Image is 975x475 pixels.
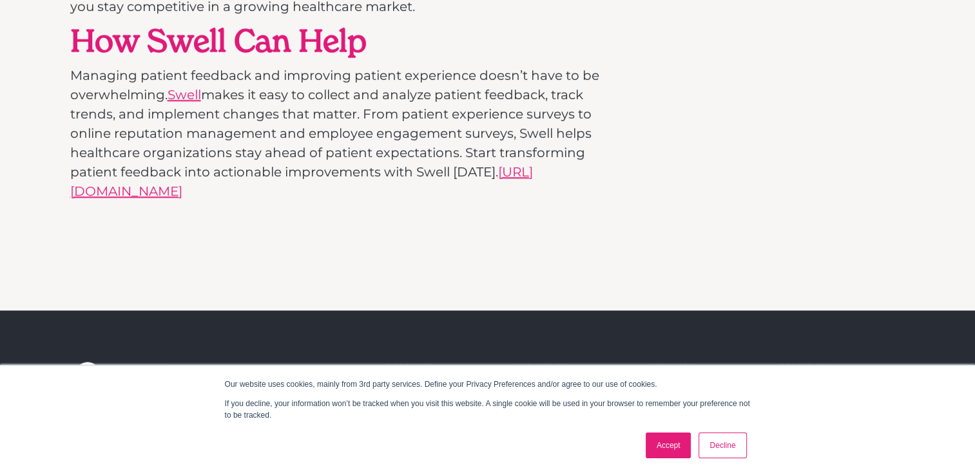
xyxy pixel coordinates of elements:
[70,66,622,201] p: Managing patient feedback and improving patient experience doesn’t have to be overwhelming. makes...
[225,398,751,421] p: If you decline, your information won’t be tracked when you visit this website. A single cookie wi...
[779,362,829,373] div: Resources
[387,362,432,373] div: Products
[70,21,367,60] strong: How Swell Can Help
[648,362,692,373] div: Use Cases
[517,362,566,373] div: Industries
[646,433,691,458] a: Accept
[225,378,751,390] p: Our website uses cookies, mainly from 3rd party services. Define your Privacy Preferences and/or ...
[699,433,746,458] a: Decline
[168,87,201,102] a: Swell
